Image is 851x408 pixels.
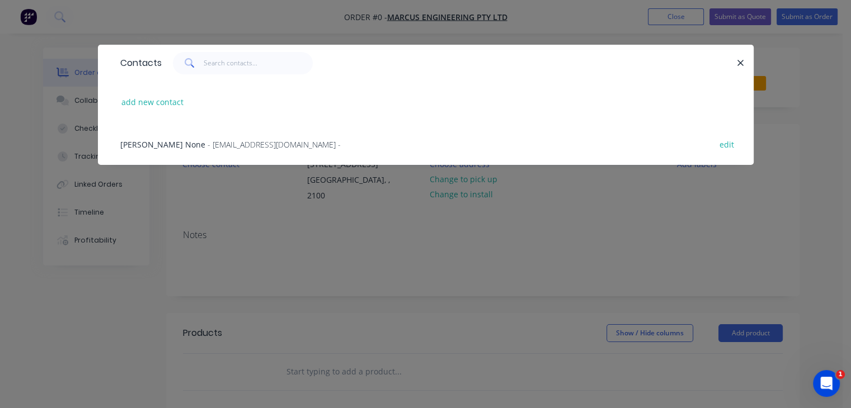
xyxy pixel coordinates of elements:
[714,136,740,151] button: edit
[208,139,341,150] span: - [EMAIL_ADDRESS][DOMAIN_NAME] -
[115,45,162,81] div: Contacts
[204,52,313,74] input: Search contacts...
[836,370,845,379] span: 1
[116,94,190,110] button: add new contact
[813,370,840,397] iframe: Intercom live chat
[120,139,205,150] span: [PERSON_NAME] None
